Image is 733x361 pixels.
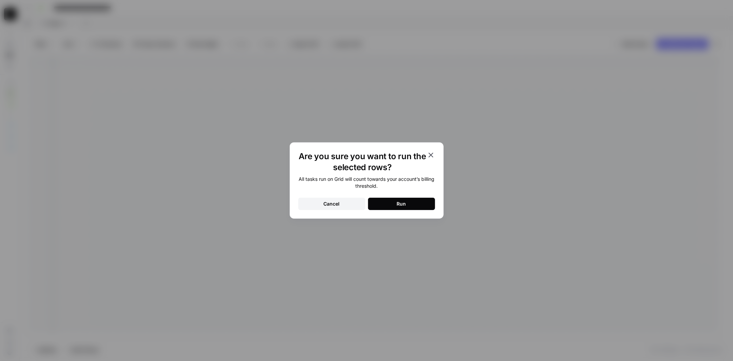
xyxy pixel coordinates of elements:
div: Run [397,200,406,207]
div: Cancel [324,200,340,207]
div: All tasks run on Grid will count towards your account’s billing threshold. [298,176,435,189]
button: Cancel [298,198,365,210]
h1: Are you sure you want to run the selected rows? [298,151,427,173]
button: Run [368,198,435,210]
